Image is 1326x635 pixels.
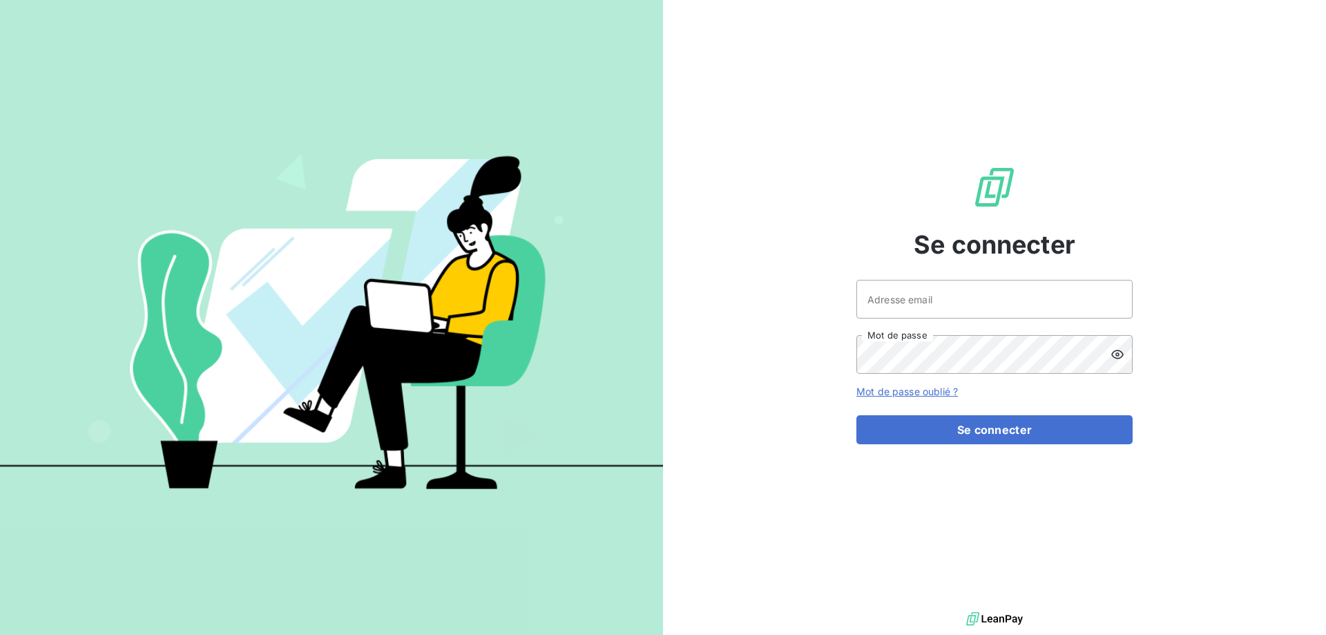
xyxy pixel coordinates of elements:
[856,280,1133,319] input: placeholder
[856,386,958,397] a: Mot de passe oublié ?
[966,609,1023,629] img: logo
[972,165,1017,209] img: Logo LeanPay
[914,226,1075,263] span: Se connecter
[856,415,1133,444] button: Se connecter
